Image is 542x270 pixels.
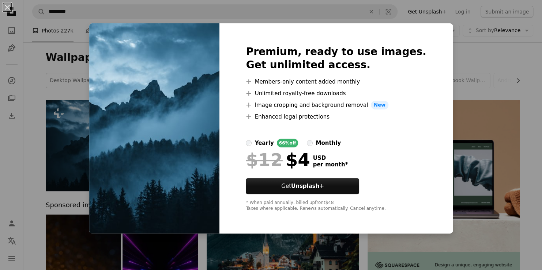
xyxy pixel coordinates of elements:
[313,161,348,168] span: per month *
[246,45,426,72] h2: Premium, ready to use images. Get unlimited access.
[246,150,282,169] span: $12
[89,23,219,234] img: premium_photo-1686729237226-0f2edb1e8970
[246,200,426,212] div: * When paid annually, billed upfront $48 Taxes where applicable. Renews automatically. Cancel any...
[313,155,348,161] span: USD
[316,139,341,147] div: monthly
[246,112,426,121] li: Enhanced legal protections
[371,101,388,109] span: New
[255,139,274,147] div: yearly
[246,77,426,86] li: Members-only content added monthly
[246,89,426,98] li: Unlimited royalty-free downloads
[246,101,426,109] li: Image cropping and background removal
[307,140,313,146] input: monthly
[246,178,359,194] button: GetUnsplash+
[291,183,324,189] strong: Unsplash+
[246,150,310,169] div: $4
[277,139,298,147] div: 66% off
[246,140,252,146] input: yearly66%off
